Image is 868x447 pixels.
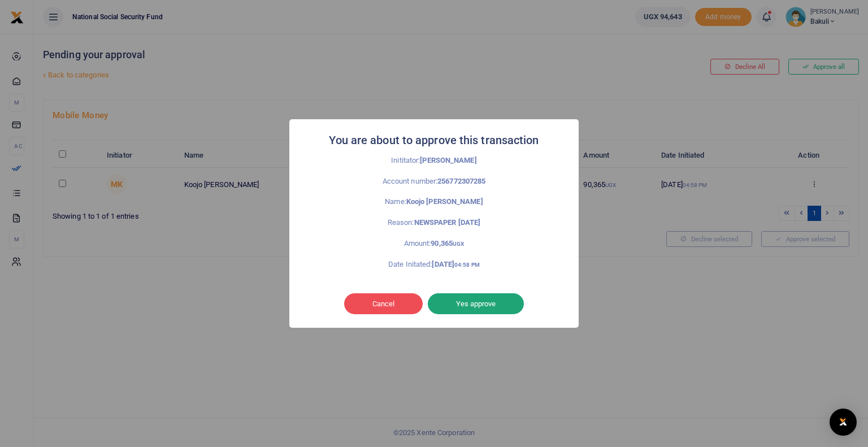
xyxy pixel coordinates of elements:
[432,260,479,268] strong: [DATE]
[454,262,480,268] small: 04:58 PM
[453,241,464,247] small: UGX
[414,218,481,227] strong: NEWSPAPER [DATE]
[314,155,554,167] p: Inititator:
[406,197,483,206] strong: Koojo [PERSON_NAME]
[830,409,857,436] div: Open Intercom Messenger
[428,293,524,315] button: Yes approve
[431,239,464,248] strong: 90,365
[314,217,554,229] p: Reason:
[344,293,423,315] button: Cancel
[329,131,539,150] h2: You are about to approve this transaction
[314,196,554,208] p: Name:
[314,176,554,188] p: Account number:
[420,156,476,164] strong: [PERSON_NAME]
[314,238,554,250] p: Amount:
[437,177,485,185] strong: 256772307285
[314,259,554,271] p: Date Initated:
